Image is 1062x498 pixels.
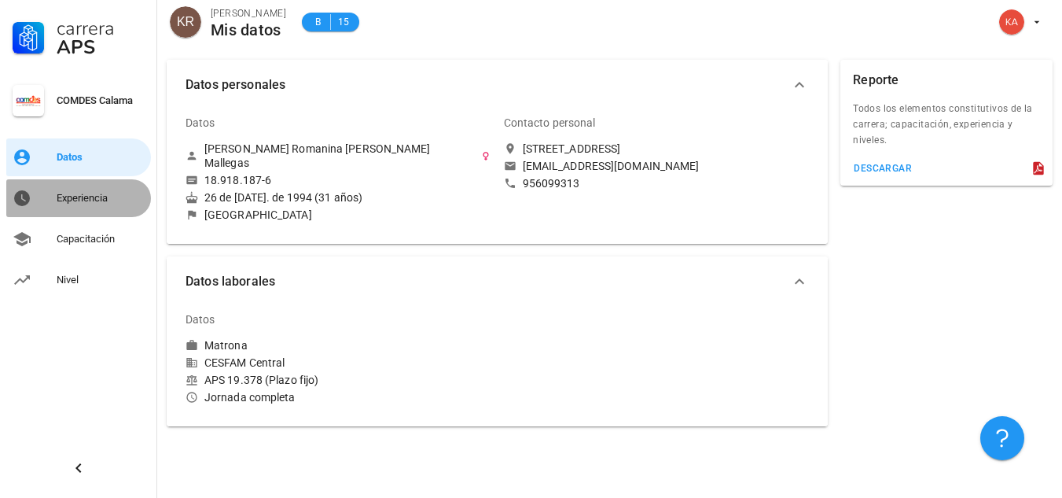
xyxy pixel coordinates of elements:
div: Nivel [57,274,145,286]
div: APS 19.378 (Plazo fijo) [186,373,491,387]
span: Datos personales [186,74,790,96]
div: descargar [853,163,912,174]
div: Matrona [204,338,248,352]
div: Todos los elementos constitutivos de la carrera; capacitación, experiencia y niveles. [840,101,1053,157]
div: 18.918.187-6 [204,173,271,187]
a: [EMAIL_ADDRESS][DOMAIN_NAME] [504,159,810,173]
a: 956099313 [504,176,810,190]
div: avatar [999,9,1024,35]
span: Datos laborales [186,271,790,293]
div: Capacitación [57,233,145,245]
div: Mis datos [211,21,286,39]
div: APS [57,38,145,57]
span: 15 [337,14,350,30]
div: Jornada completa [186,390,491,404]
div: [EMAIL_ADDRESS][DOMAIN_NAME] [523,159,700,173]
button: Datos personales [167,60,828,110]
span: KR [177,6,194,38]
div: Datos [57,151,145,164]
span: B [311,14,324,30]
div: CESFAM Central [186,356,491,370]
div: Contacto personal [504,104,596,142]
button: descargar [847,157,918,179]
div: [PERSON_NAME] [211,6,286,21]
div: [PERSON_NAME] Romanina [PERSON_NAME] Mallegas [204,142,477,170]
div: Datos [186,104,215,142]
div: 26 de [DATE]. de 1994 (31 años) [186,190,491,205]
a: Experiencia [6,179,151,217]
div: Experiencia [57,192,145,205]
div: [GEOGRAPHIC_DATA] [204,208,312,222]
button: Datos laborales [167,256,828,307]
a: [STREET_ADDRESS] [504,142,810,156]
div: Reporte [853,60,898,101]
a: Datos [6,138,151,176]
div: 956099313 [523,176,580,190]
a: Capacitación [6,220,151,258]
div: avatar [170,6,201,38]
div: [STREET_ADDRESS] [523,142,621,156]
div: COMDES Calama [57,94,145,107]
a: Nivel [6,261,151,299]
div: Datos [186,301,215,338]
div: Carrera [57,19,145,38]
